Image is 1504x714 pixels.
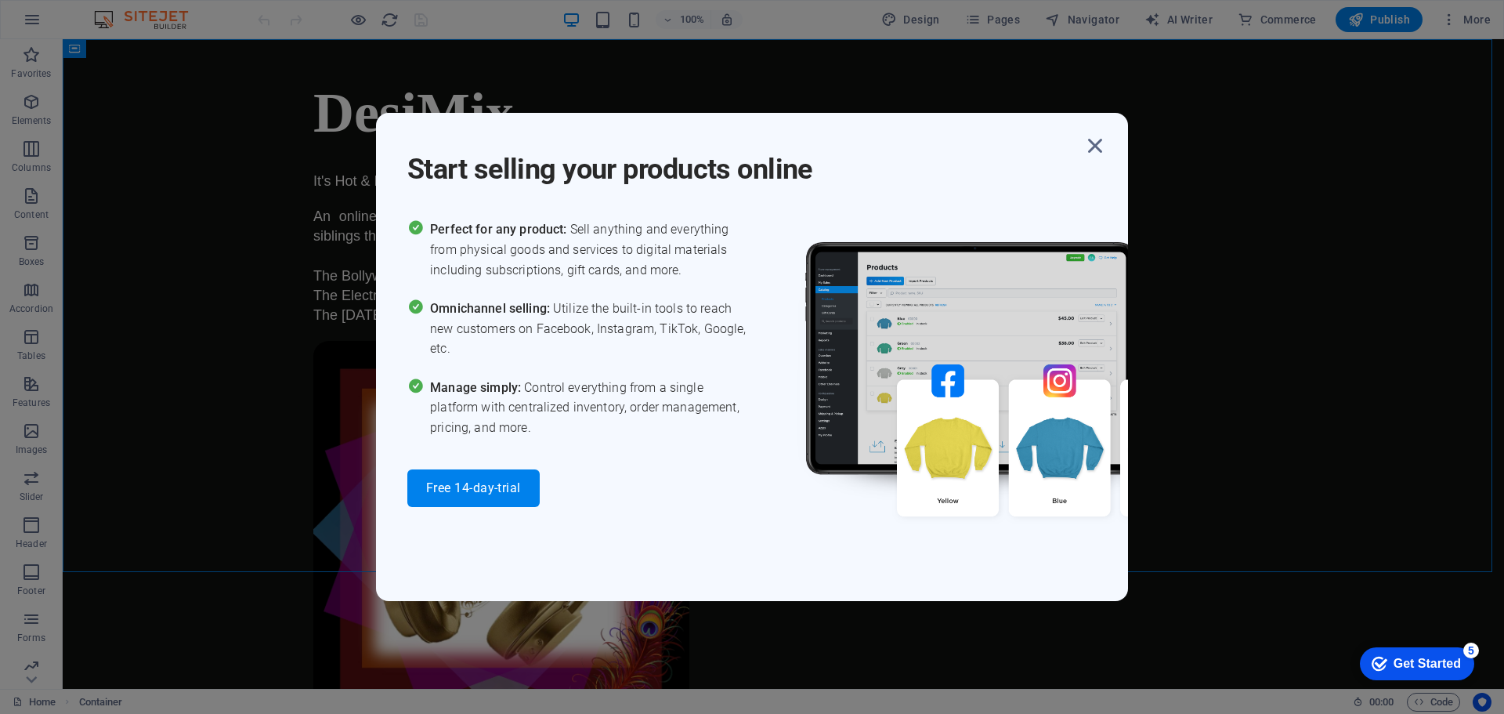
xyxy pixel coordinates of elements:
[430,222,569,237] span: Perfect for any product:
[407,469,540,507] button: Free 14-day-trial
[46,17,114,31] div: Get Started
[430,301,553,316] span: Omnichannel selling:
[407,132,1081,188] h1: Start selling your products online
[430,380,524,395] span: Manage simply:
[779,219,1249,562] img: promo_image.png
[430,299,752,359] span: Utilize the built-in tools to reach new customers on Facebook, Instagram, TikTok, Google, etc.
[426,482,521,495] span: Free 14-day-trial
[430,219,752,280] span: Sell anything and everything from physical goods and services to digital materials including subs...
[13,8,127,41] div: Get Started 5 items remaining, 0% complete
[430,378,752,438] span: Control everything from a single platform with centralized inventory, order management, pricing, ...
[116,3,132,19] div: 5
